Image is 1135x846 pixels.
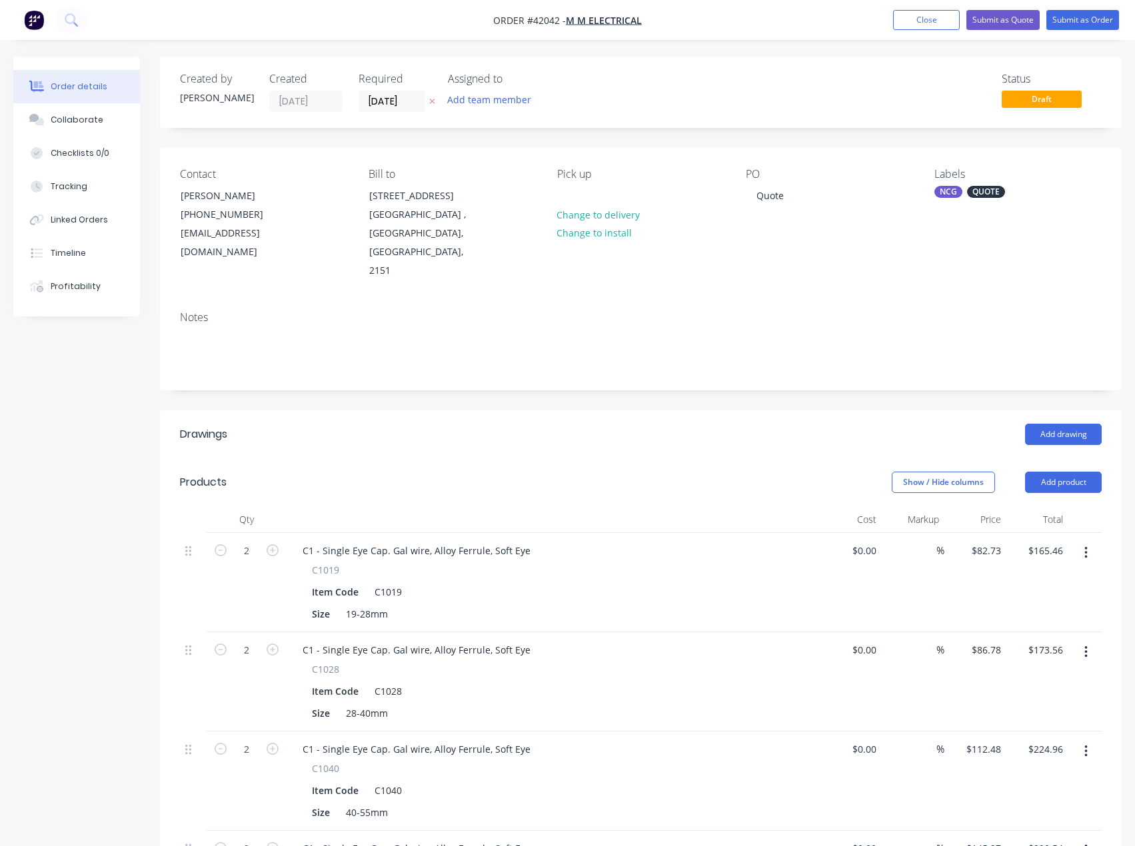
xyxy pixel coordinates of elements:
div: 28-40mm [341,703,393,723]
div: [PERSON_NAME] [180,91,253,105]
div: [EMAIL_ADDRESS][DOMAIN_NAME] [181,224,291,261]
button: Linked Orders [13,203,140,236]
div: Order details [51,81,107,93]
div: NCG [934,186,962,198]
span: Draft [1002,91,1082,107]
div: Total [1006,506,1068,533]
button: Checklists 0/0 [13,137,140,170]
div: Labels [934,168,1102,181]
div: Bill to [369,168,536,181]
div: Created [269,73,343,85]
div: Pick up [557,168,724,181]
button: Submit as Order [1046,10,1119,30]
div: Price [944,506,1006,533]
div: Status [1002,73,1102,85]
div: Profitability [51,280,101,292]
button: Close [893,10,960,30]
div: Item Code [307,781,364,800]
button: Tracking [13,170,140,203]
div: Qty [207,506,287,533]
div: [GEOGRAPHIC_DATA] , [GEOGRAPHIC_DATA], [GEOGRAPHIC_DATA], 2151 [369,205,480,280]
div: C1 - Single Eye Cap. Gal wire, Alloy Ferrule, Soft Eye [292,541,541,560]
div: Size [307,803,335,822]
button: Show / Hide columns [892,472,995,493]
div: Timeline [51,247,86,259]
div: Item Code [307,681,364,701]
span: % [936,741,944,757]
button: Submit as Quote [966,10,1040,30]
span: C1019 [312,563,339,577]
div: Notes [180,311,1102,324]
div: Contact [180,168,347,181]
div: C1019 [369,582,407,602]
div: [PERSON_NAME] [181,187,291,205]
span: Order #42042 - [493,14,566,27]
button: Change to install [550,224,639,242]
span: % [936,642,944,657]
span: C1028 [312,662,339,676]
div: C1 - Single Eye Cap. Gal wire, Alloy Ferrule, Soft Eye [292,739,541,759]
div: [STREET_ADDRESS][GEOGRAPHIC_DATA] , [GEOGRAPHIC_DATA], [GEOGRAPHIC_DATA], 2151 [358,186,491,280]
div: C1028 [369,681,407,701]
div: 40-55mm [341,803,393,822]
div: Quote [746,186,794,205]
div: Products [180,474,227,490]
div: Size [307,604,335,624]
div: C1040 [369,781,407,800]
div: [PERSON_NAME][PHONE_NUMBER][EMAIL_ADDRESS][DOMAIN_NAME] [169,186,303,262]
span: % [936,543,944,558]
button: Add team member [441,91,539,109]
button: Add team member [448,91,539,109]
div: Created by [180,73,253,85]
div: [STREET_ADDRESS] [369,187,480,205]
div: Cost [820,506,882,533]
span: C1040 [312,761,339,775]
button: Change to delivery [550,205,647,223]
div: QUOTE [967,186,1005,198]
button: Collaborate [13,103,140,137]
div: PO [746,168,913,181]
div: Item Code [307,582,364,602]
div: Tracking [51,181,87,193]
button: Add product [1025,472,1102,493]
div: Checklists 0/0 [51,147,109,159]
div: Required [359,73,432,85]
button: Add drawing [1025,424,1102,445]
div: 19-28mm [341,604,393,624]
div: Assigned to [448,73,581,85]
a: M M ELECTRICAL [566,14,642,27]
button: Order details [13,70,140,103]
div: Drawings [180,426,227,442]
div: C1 - Single Eye Cap. Gal wire, Alloy Ferrule, Soft Eye [292,640,541,659]
button: Profitability [13,270,140,303]
div: Size [307,703,335,723]
div: Linked Orders [51,214,108,226]
div: Collaborate [51,114,103,126]
div: Markup [882,506,944,533]
div: [PHONE_NUMBER] [181,205,291,224]
button: Timeline [13,236,140,270]
img: Factory [24,10,44,30]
